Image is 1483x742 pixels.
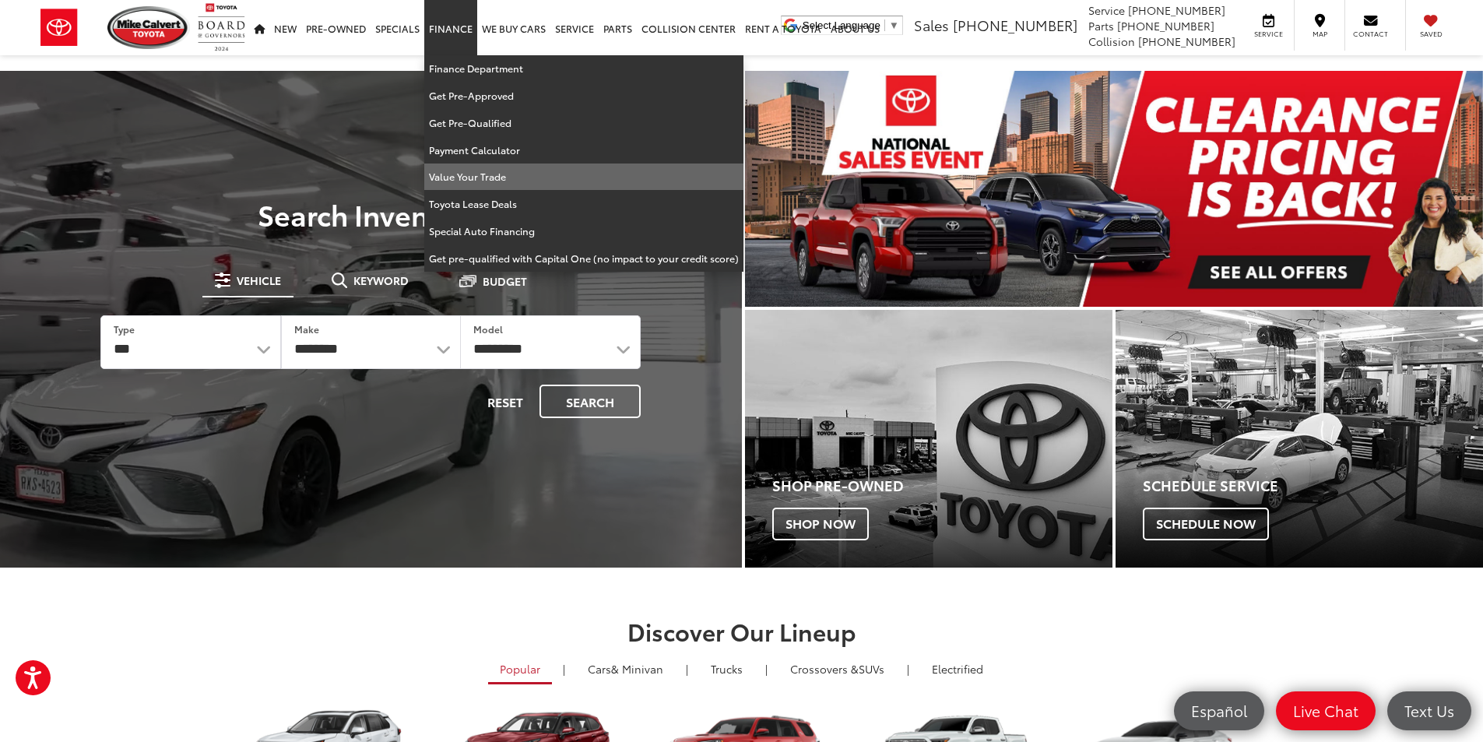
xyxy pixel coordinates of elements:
div: Toyota [1116,310,1483,568]
img: Mike Calvert Toyota [107,6,190,49]
a: Finance Department [424,55,743,83]
span: Collision [1088,33,1135,49]
span: Sales [914,15,949,35]
h4: Shop Pre-Owned [772,478,1112,494]
li: | [682,661,692,677]
span: ▼ [889,19,899,31]
a: Text Us [1387,691,1471,730]
label: Make [294,322,319,336]
span: Shop Now [772,508,869,540]
label: Model [473,322,503,336]
a: Español [1174,691,1264,730]
li: | [903,661,913,677]
a: Get Pre-Qualified [424,110,743,137]
a: Shop Pre-Owned Shop Now [745,310,1112,568]
span: [PHONE_NUMBER] [1117,18,1214,33]
span: Schedule Now [1143,508,1269,540]
a: Value Your Trade [424,164,743,191]
span: Budget [483,276,527,287]
span: Keyword [353,275,409,286]
a: Live Chat [1276,691,1376,730]
span: [PHONE_NUMBER] [1128,2,1225,18]
a: SUVs [778,656,896,682]
span: Crossovers & [790,661,859,677]
h3: Search Inventory [65,199,676,230]
span: Saved [1414,29,1448,39]
a: Electrified [920,656,995,682]
span: [PHONE_NUMBER] [953,15,1077,35]
span: Map [1302,29,1337,39]
a: Special Auto Financing [424,218,743,245]
span: Service [1088,2,1125,18]
span: ​ [884,19,885,31]
a: Schedule Service Schedule Now [1116,310,1483,568]
span: Service [1251,29,1286,39]
span: Vehicle [237,275,281,286]
li: | [761,661,771,677]
a: Trucks [699,656,754,682]
a: Get Pre-Approved [424,83,743,110]
span: Live Chat [1285,701,1366,720]
a: Toyota Lease Deals [424,191,743,218]
h2: Discover Our Lineup [193,618,1291,644]
a: Get pre-qualified with Capital One (no impact to your credit score) [424,245,743,272]
a: Popular [488,656,552,684]
span: Text Us [1397,701,1462,720]
span: [PHONE_NUMBER] [1138,33,1235,49]
li: | [559,661,569,677]
span: Español [1183,701,1255,720]
span: Contact [1353,29,1388,39]
span: & Minivan [611,661,663,677]
a: Cars [576,656,675,682]
span: Parts [1088,18,1114,33]
a: Payment Calculator [424,137,743,164]
button: Reset [474,385,536,418]
button: Search [539,385,641,418]
h4: Schedule Service [1143,478,1483,494]
div: Toyota [745,310,1112,568]
label: Type [114,322,135,336]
